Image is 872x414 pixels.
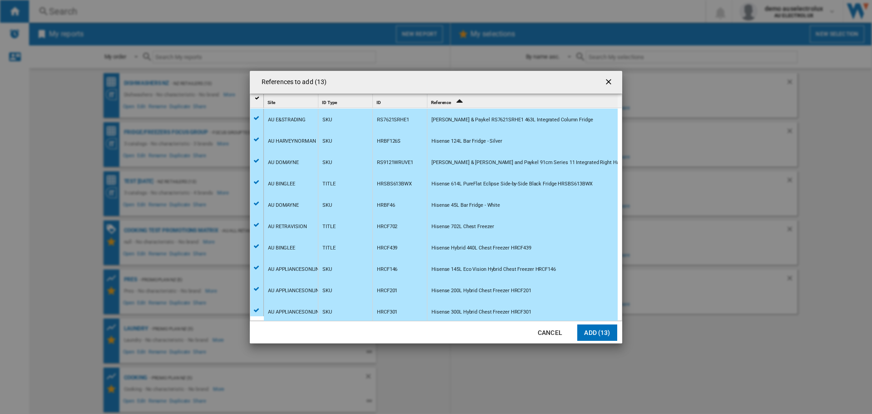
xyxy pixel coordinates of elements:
[377,238,397,259] div: HRCF439
[577,324,617,341] button: Add (13)
[377,280,397,301] div: HRCF201
[375,94,427,108] div: ID Sort None
[268,238,295,259] div: AU BINGLEE
[431,302,531,323] div: Hisense 300L Hybrid Chest Freezer HRCF301
[268,110,306,130] div: AU E&STRADING
[431,174,593,195] div: Hisense 614L PureFlat Eclipse Side-by-Side Black Fridge HRSBS613BWX
[266,94,318,108] div: Site Sort None
[322,280,332,301] div: SKU
[322,110,332,130] div: SKU
[322,100,337,105] span: ID Type
[431,100,451,105] span: Reference
[320,94,372,108] div: Sort None
[322,216,336,237] div: TITLE
[268,100,275,105] span: Site
[266,94,318,108] div: Sort None
[431,110,593,130] div: [PERSON_NAME] & Paykel RS7621SRHE1 463L Integrated Column Fridge
[429,94,618,108] div: Sort Ascending
[377,152,413,173] div: RS9121WRUVE1
[268,131,316,152] div: AU HARVEYNORMAN
[268,174,295,195] div: AU BINGLEE
[604,77,615,88] ng-md-icon: getI18NText('BUTTONS.CLOSE_DIALOG')
[452,100,466,105] span: Sort Ascending
[377,259,397,280] div: HRCF146
[268,259,322,280] div: AU APPLIANCESONLINE
[377,100,381,105] span: ID
[322,152,332,173] div: SKU
[375,94,427,108] div: Sort None
[431,131,502,152] div: Hisense 124L Bar Fridge - Silver
[268,216,307,237] div: AU RETRAVISION
[322,302,332,323] div: SKU
[600,73,619,91] button: getI18NText('BUTTONS.CLOSE_DIALOG')
[322,195,332,216] div: SKU
[268,152,299,173] div: AU DOMAYNE
[431,259,556,280] div: Hisense 145L Eco Vision Hybrid Chest Freezer HRCF146
[322,238,336,259] div: TITLE
[257,78,327,87] h4: References to add (13)
[377,302,397,323] div: HRCF301
[377,195,395,216] div: HRBF46
[322,174,336,195] div: TITLE
[268,280,322,301] div: AU APPLIANCESONLINE
[320,94,372,108] div: ID Type Sort None
[377,110,409,130] div: RS7621SRHE1
[377,131,401,152] div: HRBF126S
[431,238,531,259] div: Hisense Hybrid 440L Chest Freezer HRCF439
[431,152,670,173] div: [PERSON_NAME] & [PERSON_NAME] and Paykel 91cm Series 11 Integrated Right Hand Refrigerator Freezer
[431,280,531,301] div: Hisense 200L Hybrid Chest Freezer HRCF201
[377,216,397,237] div: HRCF702
[268,302,322,323] div: AU APPLIANCESONLINE
[429,94,618,108] div: Reference Sort Ascending
[268,195,299,216] div: AU DOMAYNE
[322,259,332,280] div: SKU
[322,131,332,152] div: SKU
[377,174,412,195] div: HRSBS613BWX
[431,216,494,237] div: Hisense 702L Chest Freezer
[431,195,500,216] div: Hisense 45L Bar Fridge - White
[530,324,570,341] button: Cancel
